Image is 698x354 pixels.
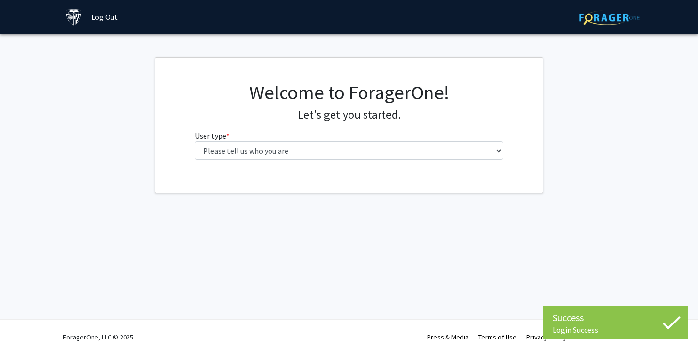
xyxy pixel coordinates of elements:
div: ForagerOne, LLC © 2025 [63,320,133,354]
div: Success [553,310,679,325]
div: Login Success [553,325,679,335]
a: Press & Media [427,333,469,341]
h1: Welcome to ForagerOne! [195,81,504,104]
label: User type [195,130,229,141]
a: Terms of Use [478,333,517,341]
img: ForagerOne Logo [579,10,640,25]
a: Privacy Policy [526,333,567,341]
h4: Let's get you started. [195,108,504,122]
img: Johns Hopkins University Logo [65,9,82,26]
